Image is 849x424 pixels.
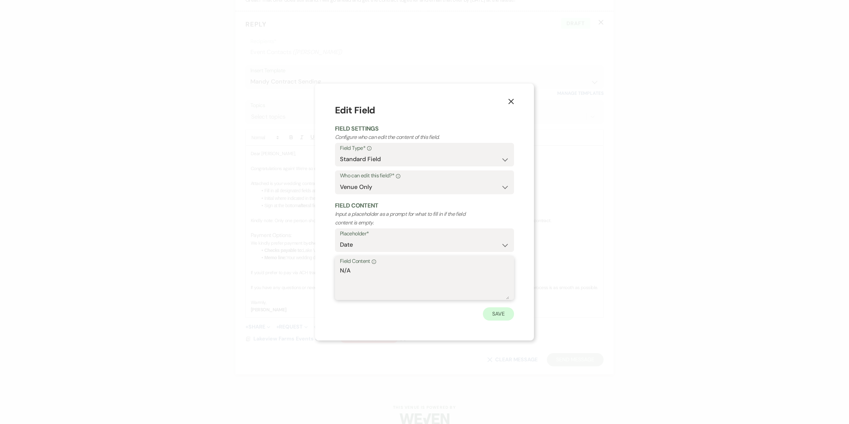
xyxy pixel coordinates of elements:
[340,229,509,239] label: Placeholder*
[340,144,509,153] label: Field Type*
[340,257,509,266] label: Field Content
[340,171,509,181] label: Who can edit this field?*
[335,125,514,133] h2: Field Settings
[335,202,514,210] h2: Field Content
[483,307,514,321] button: Save
[335,133,478,142] p: Configure who can edit the content of this field.
[335,103,514,117] h1: Edit Field
[340,266,509,299] textarea: N/A
[335,210,478,227] p: Input a placeholder as a prompt for what to fill in if the field content is empty.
